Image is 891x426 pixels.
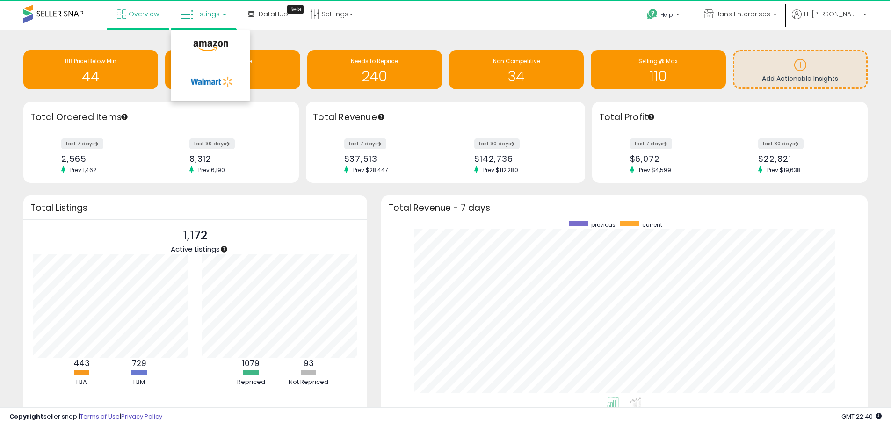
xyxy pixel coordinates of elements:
[223,378,279,387] div: Repriced
[660,11,673,19] span: Help
[30,204,360,211] h3: Total Listings
[313,111,578,124] h3: Total Revenue
[28,69,153,84] h1: 44
[841,412,882,421] span: 2025-09-15 22:40 GMT
[639,1,689,30] a: Help
[61,154,154,164] div: 2,565
[194,166,230,174] span: Prev: 6,190
[454,69,579,84] h1: 34
[213,57,252,65] span: Inventory Age
[189,138,235,149] label: last 30 days
[630,138,672,149] label: last 7 days
[377,113,385,121] div: Tooltip anchor
[304,358,314,369] b: 93
[634,166,676,174] span: Prev: $4,599
[30,111,292,124] h3: Total Ordered Items
[73,358,90,369] b: 443
[591,50,725,89] a: Selling @ Max 110
[165,50,300,89] a: Inventory Age 5
[65,57,116,65] span: BB Price Below Min
[804,9,860,19] span: Hi [PERSON_NAME]
[474,138,520,149] label: last 30 days
[344,154,439,164] div: $37,513
[638,57,678,65] span: Selling @ Max
[493,57,540,65] span: Non Competitive
[220,245,228,253] div: Tooltip anchor
[242,358,260,369] b: 1079
[595,69,721,84] h1: 110
[259,9,288,19] span: DataHub
[762,166,805,174] span: Prev: $19,638
[762,74,838,83] span: Add Actionable Insights
[716,9,770,19] span: Jans Enterprises
[734,51,866,87] a: Add Actionable Insights
[54,378,110,387] div: FBA
[65,166,101,174] span: Prev: 1,462
[348,166,393,174] span: Prev: $28,447
[599,111,861,124] h3: Total Profit
[287,5,304,14] div: Tooltip anchor
[170,69,295,84] h1: 5
[792,9,867,30] a: Hi [PERSON_NAME]
[281,378,337,387] div: Not Repriced
[388,204,861,211] h3: Total Revenue - 7 days
[449,50,584,89] a: Non Competitive 34
[196,9,220,19] span: Listings
[120,113,129,121] div: Tooltip anchor
[111,378,167,387] div: FBM
[758,138,804,149] label: last 30 days
[647,113,655,121] div: Tooltip anchor
[132,358,146,369] b: 729
[591,221,616,229] span: previous
[9,412,43,421] strong: Copyright
[630,154,723,164] div: $6,072
[758,154,851,164] div: $22,821
[307,50,442,89] a: Needs to Reprice 240
[189,154,283,164] div: 8,312
[642,221,662,229] span: current
[351,57,398,65] span: Needs to Reprice
[474,154,569,164] div: $142,736
[61,138,103,149] label: last 7 days
[171,244,220,254] span: Active Listings
[478,166,523,174] span: Prev: $112,280
[344,138,386,149] label: last 7 days
[80,412,120,421] a: Terms of Use
[129,9,159,19] span: Overview
[9,412,162,421] div: seller snap | |
[646,8,658,20] i: Get Help
[23,50,158,89] a: BB Price Below Min 44
[171,227,220,245] p: 1,172
[121,412,162,421] a: Privacy Policy
[312,69,437,84] h1: 240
